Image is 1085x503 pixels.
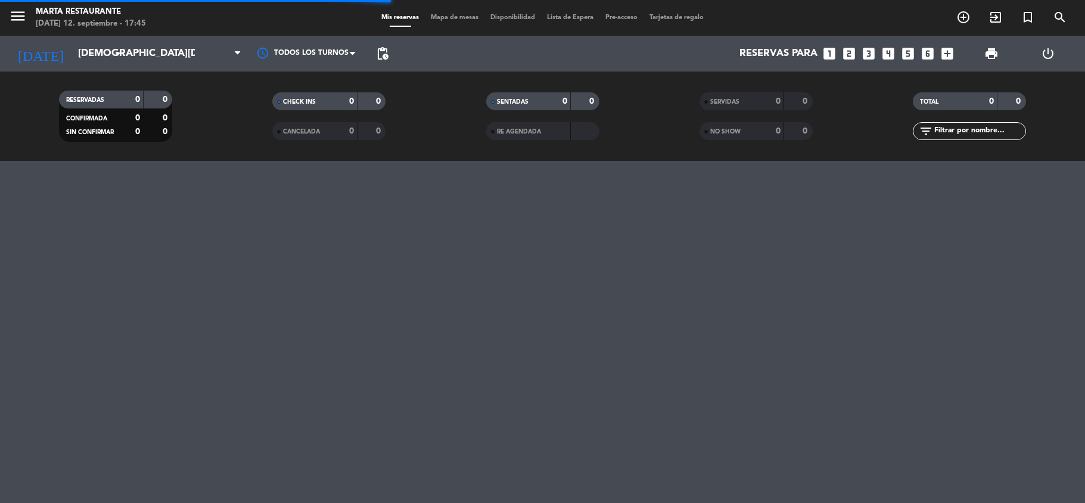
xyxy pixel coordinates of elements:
[283,129,320,135] span: CANCELADA
[1021,10,1035,24] i: turned_in_not
[376,97,383,105] strong: 0
[1016,97,1023,105] strong: 0
[841,46,857,61] i: looks_two
[643,14,710,21] span: Tarjetas de regalo
[1041,46,1055,61] i: power_settings_new
[822,46,837,61] i: looks_one
[36,6,146,18] div: Marta Restaurante
[989,97,994,105] strong: 0
[589,97,596,105] strong: 0
[135,114,140,122] strong: 0
[803,127,810,135] strong: 0
[956,10,971,24] i: add_circle_outline
[920,46,935,61] i: looks_6
[776,97,781,105] strong: 0
[599,14,643,21] span: Pre-acceso
[710,99,739,105] span: SERVIDAS
[933,125,1025,138] input: Filtrar por nombre...
[163,95,170,104] strong: 0
[739,48,817,60] span: Reservas para
[283,99,316,105] span: CHECK INS
[376,127,383,135] strong: 0
[562,97,567,105] strong: 0
[940,46,955,61] i: add_box
[349,127,354,135] strong: 0
[776,127,781,135] strong: 0
[541,14,599,21] span: Lista de Espera
[66,116,107,122] span: CONFIRMADA
[163,114,170,122] strong: 0
[66,97,104,103] span: RESERVADAS
[920,99,938,105] span: TOTAL
[375,46,390,61] span: pending_actions
[861,46,876,61] i: looks_3
[135,128,140,136] strong: 0
[425,14,484,21] span: Mapa de mesas
[66,129,114,135] span: SIN CONFIRMAR
[497,99,528,105] span: SENTADAS
[36,18,146,30] div: [DATE] 12. septiembre - 17:45
[349,97,354,105] strong: 0
[900,46,916,61] i: looks_5
[1019,36,1076,72] div: LOG OUT
[984,46,999,61] span: print
[9,7,27,29] button: menu
[9,41,72,67] i: [DATE]
[497,129,541,135] span: RE AGENDADA
[1053,10,1067,24] i: search
[163,128,170,136] strong: 0
[881,46,896,61] i: looks_4
[375,14,425,21] span: Mis reservas
[9,7,27,25] i: menu
[919,124,933,138] i: filter_list
[988,10,1003,24] i: exit_to_app
[484,14,541,21] span: Disponibilidad
[710,129,741,135] span: NO SHOW
[803,97,810,105] strong: 0
[111,46,125,61] i: arrow_drop_down
[135,95,140,104] strong: 0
